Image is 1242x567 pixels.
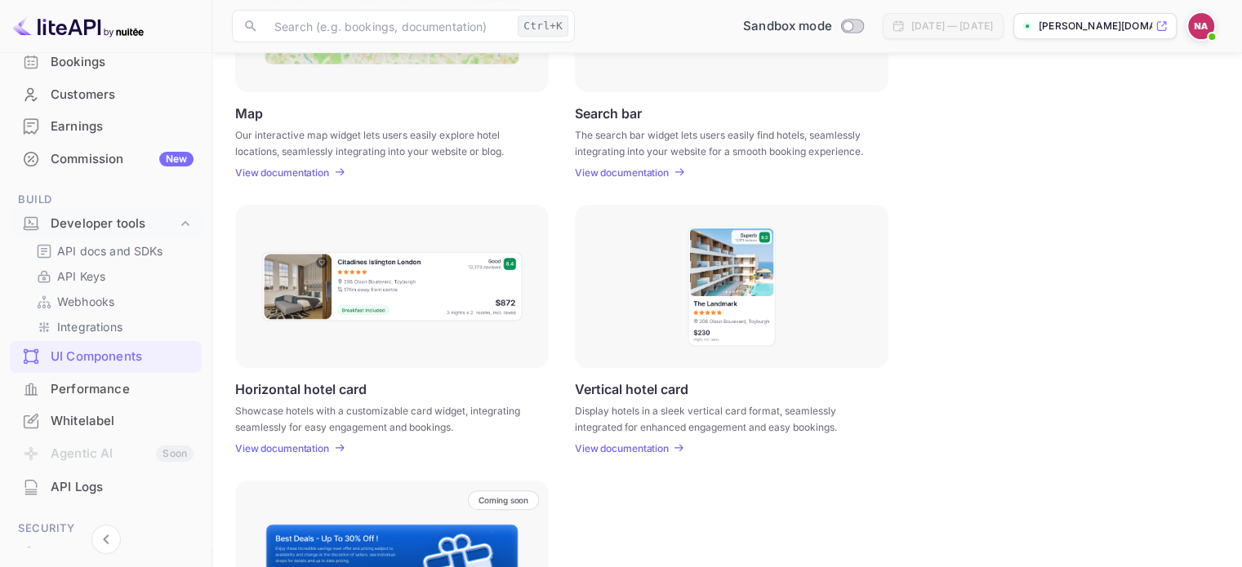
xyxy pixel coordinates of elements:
p: Map [235,105,263,121]
a: Webhooks [36,293,189,310]
div: Whitelabel [10,405,202,437]
div: Earnings [10,111,202,143]
p: Webhooks [57,293,114,310]
div: Customers [51,86,194,104]
div: [DATE] — [DATE] [911,19,993,33]
p: View documentation [575,442,669,454]
p: [PERSON_NAME][DOMAIN_NAME]... [1039,19,1152,33]
a: CommissionNew [10,144,202,174]
div: New [159,152,194,166]
a: Customers [10,79,202,109]
span: Sandbox mode [743,17,832,36]
a: Bookings [10,47,202,77]
div: UI Components [10,341,202,373]
div: Bookings [51,53,194,72]
a: UI Components [10,341,202,371]
div: Performance [51,380,194,399]
input: Search (e.g. bookings, documentation) [265,10,511,42]
span: Security [10,520,202,538]
p: Display hotels in a sleek vertical card format, seamlessly integrated for enhanced engagement and... [575,403,868,432]
div: API Logs [51,478,194,497]
a: Earnings [10,111,202,141]
div: Bookings [10,47,202,78]
div: API docs and SDKs [29,239,195,263]
button: Collapse navigation [91,525,121,554]
a: View documentation [235,442,334,454]
div: Commission [51,150,194,169]
p: View documentation [235,166,329,179]
a: API Logs [10,472,202,502]
a: Performance [10,374,202,404]
p: Vertical hotel card [575,381,688,396]
div: Team management [51,544,194,563]
p: Search bar [575,105,642,121]
a: View documentation [575,166,674,179]
div: Whitelabel [51,412,194,431]
div: Performance [10,374,202,405]
a: Whitelabel [10,405,202,436]
p: Our interactive map widget lets users easily explore hotel locations, seamlessly integrating into... [235,127,528,157]
div: Ctrl+K [518,16,568,37]
div: Developer tools [51,215,177,233]
img: Vertical hotel card Frame [687,225,777,348]
p: API docs and SDKs [57,242,163,259]
div: API Logs [10,472,202,503]
p: Coming soon [479,495,528,505]
p: The search bar widget lets users easily find hotels, seamlessly integrating into your website for... [575,127,868,157]
div: API Keys [29,264,195,288]
p: API Keys [57,268,105,285]
a: View documentation [575,442,674,454]
div: UI Components [51,348,194,366]
p: Horizontal hotel card [235,381,367,396]
img: LiteAPI logo [13,13,144,39]
div: Customers [10,79,202,111]
a: API docs and SDKs [36,242,189,259]
p: Integrations [57,318,122,335]
a: View documentation [235,166,334,179]
img: Horizontal hotel card Frame [260,250,523,322]
a: Integrations [36,318,189,335]
img: Neil Amrstong [1188,13,1214,39]
p: Showcase hotels with a customizable card widget, integrating seamlessly for easy engagement and b... [235,403,528,432]
div: Developer tools [10,210,202,238]
div: Webhooks [29,290,195,313]
div: Switch to Production mode [737,17,870,36]
span: Build [10,191,202,209]
p: View documentation [235,442,329,454]
div: Earnings [51,117,194,136]
a: API Keys [36,268,189,285]
div: Integrations [29,315,195,339]
div: CommissionNew [10,144,202,175]
p: View documentation [575,166,669,179]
